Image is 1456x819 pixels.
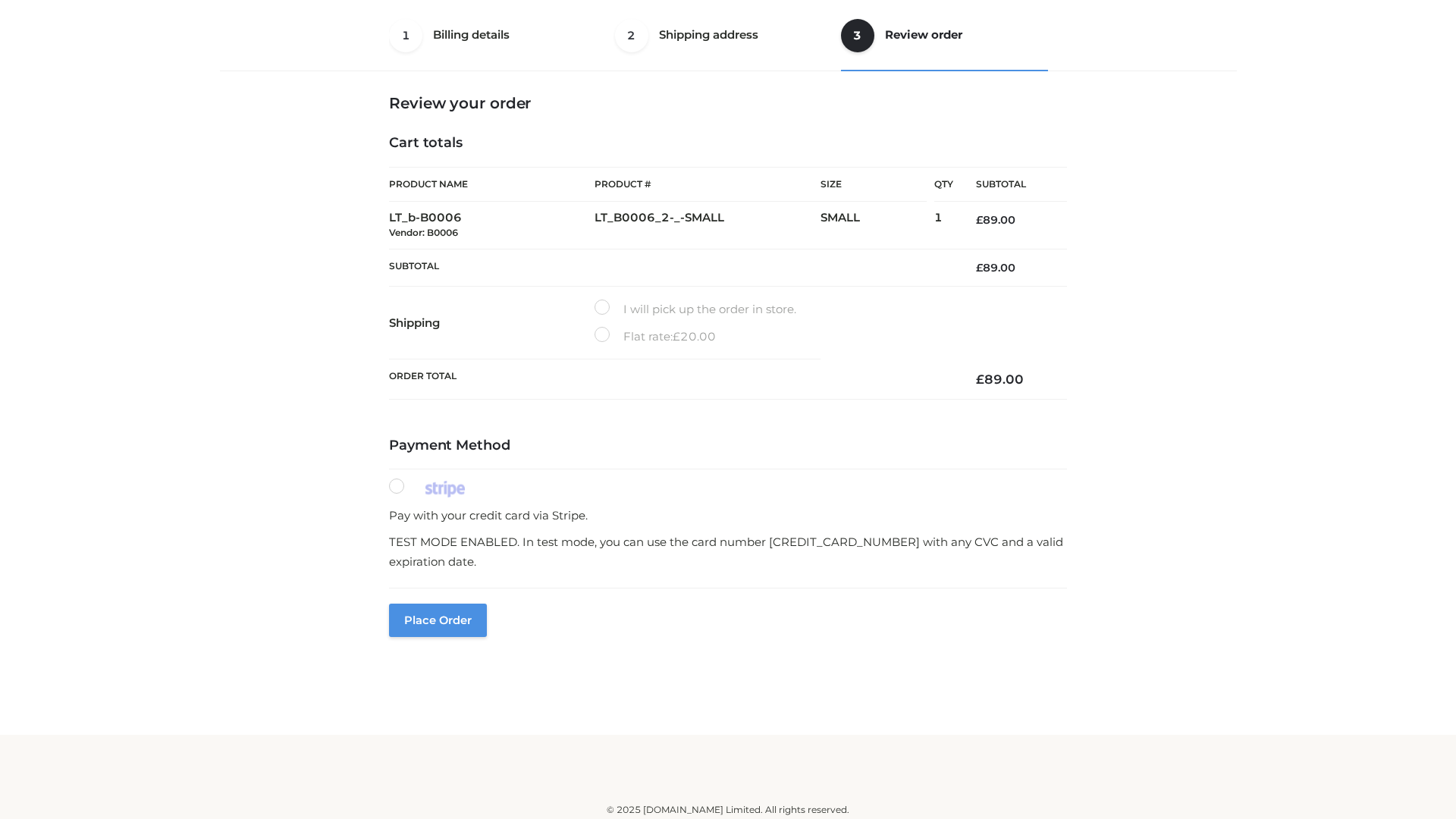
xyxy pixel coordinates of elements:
th: Size [821,168,927,202]
th: Order Total [389,359,953,400]
h4: Payment Method [389,438,1067,454]
button: Place order [389,604,487,637]
span: £ [976,213,983,227]
label: I will pick up the order in store. [595,300,796,319]
bdi: 89.00 [976,213,1015,227]
h4: Cart totals [389,135,1067,152]
span: £ [976,261,983,275]
th: Product Name [389,167,595,202]
div: © 2025 [DOMAIN_NAME] Limited. All rights reserved. [225,802,1231,817]
th: Subtotal [389,249,953,286]
th: Subtotal [953,168,1067,202]
td: 1 [934,202,953,249]
span: £ [976,372,984,387]
p: Pay with your credit card via Stripe. [389,506,1067,526]
small: Vendor: B0006 [389,227,458,238]
h3: Review your order [389,94,1067,112]
td: LT_B0006_2-_-SMALL [595,202,821,249]
bdi: 89.00 [976,261,1015,275]
p: TEST MODE ENABLED. In test mode, you can use the card number [CREDIT_CARD_NUMBER] with any CVC an... [389,532,1067,571]
td: LT_b-B0006 [389,202,595,249]
span: £ [673,329,680,344]
th: Qty [934,167,953,202]
th: Shipping [389,287,595,359]
td: SMALL [821,202,934,249]
bdi: 89.00 [976,372,1024,387]
label: Flat rate: [595,327,716,347]
th: Product # [595,167,821,202]
bdi: 20.00 [673,329,716,344]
